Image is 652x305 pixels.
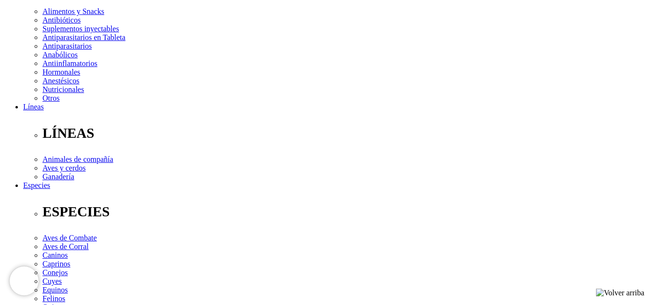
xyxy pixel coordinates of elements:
a: Aves de Corral [42,242,89,251]
a: Caprinos [42,260,70,268]
a: Especies [23,181,50,189]
a: Felinos [42,294,65,303]
p: LÍNEAS [42,125,648,141]
a: Hormonales [42,68,80,76]
a: Anabólicos [42,51,78,59]
a: Alimentos y Snacks [42,7,104,15]
a: Animales de compañía [42,155,113,163]
p: ESPECIES [42,204,648,220]
a: Antiinflamatorios [42,59,97,67]
img: Volver arriba [596,289,644,297]
a: Antiparasitarios [42,42,92,50]
a: Aves y cerdos [42,164,85,172]
a: Suplementos inyectables [42,25,119,33]
a: Aves de Combate [42,234,97,242]
a: Nutricionales [42,85,84,93]
a: Equinos [42,286,68,294]
a: Ganadería [42,172,74,181]
a: Antiparasitarios en Tableta [42,33,125,41]
a: Caninos [42,251,68,259]
a: Otros [42,94,60,102]
a: Antibióticos [42,16,81,24]
a: Anestésicos [42,77,79,85]
a: Conejos [42,268,68,277]
a: Líneas [23,103,44,111]
iframe: Brevo live chat [10,266,39,295]
a: Cuyes [42,277,62,285]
